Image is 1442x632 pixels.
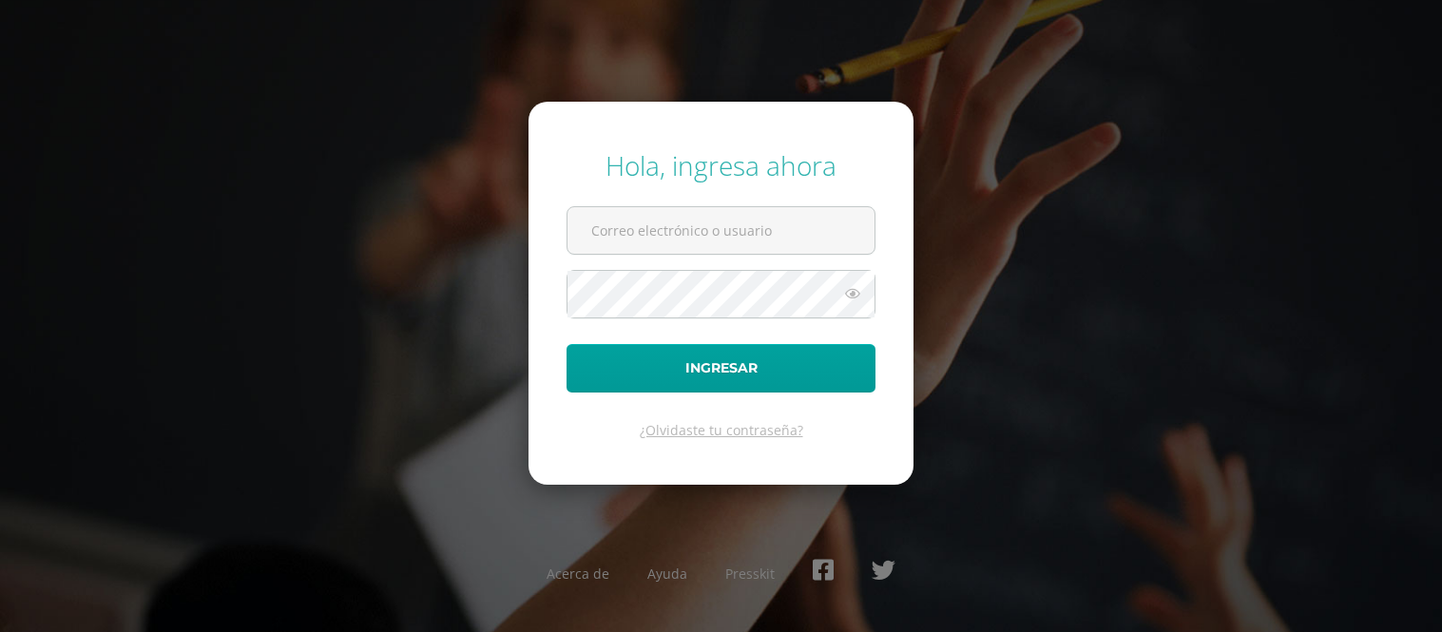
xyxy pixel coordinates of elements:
[567,207,875,254] input: Correo electrónico o usuario
[647,565,687,583] a: Ayuda
[725,565,775,583] a: Presskit
[547,565,609,583] a: Acerca de
[640,421,803,439] a: ¿Olvidaste tu contraseña?
[567,344,875,393] button: Ingresar
[567,147,875,183] div: Hola, ingresa ahora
